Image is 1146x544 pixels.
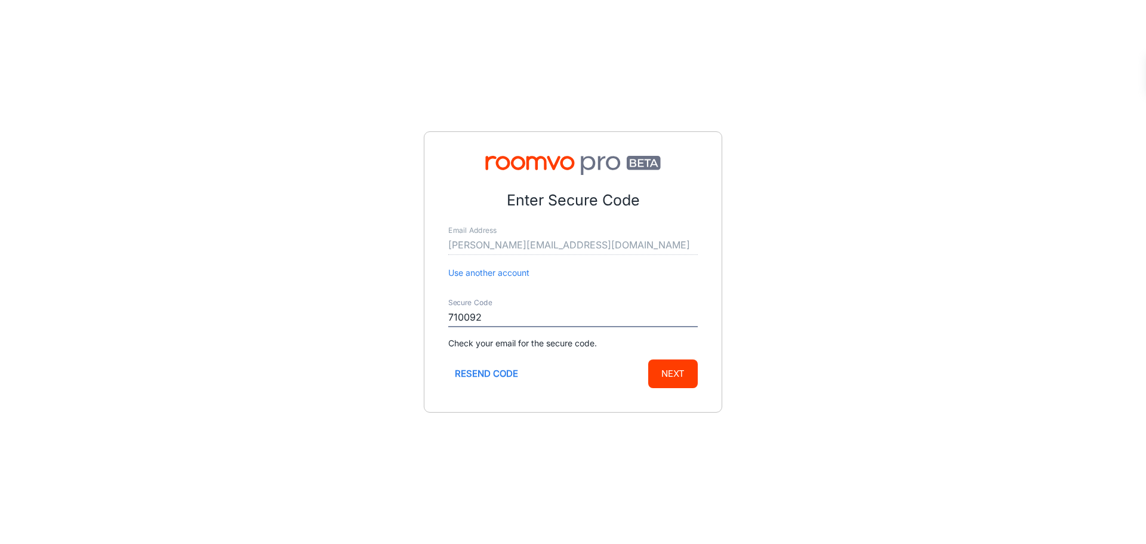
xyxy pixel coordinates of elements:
img: Roomvo PRO Beta [448,156,698,175]
input: myname@example.com [448,236,698,255]
button: Resend code [448,359,525,388]
p: Check your email for the secure code. [448,337,698,350]
label: Email Address [448,226,497,236]
input: Enter secure code [448,308,698,327]
button: Next [648,359,698,388]
button: Use another account [448,266,529,279]
p: Enter Secure Code [448,189,698,212]
label: Secure Code [448,298,492,308]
